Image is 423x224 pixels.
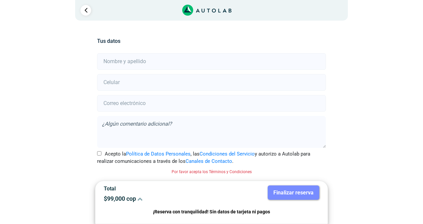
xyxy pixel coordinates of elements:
small: Por favor acepta los Términos y Condiciones [172,169,252,174]
input: Acepto laPolítica de Datos Personales, lasCondiciones del Servicioy autorizo a Autolab para reali... [97,151,101,156]
a: Condiciones del Servicio [200,151,255,157]
p: ¡Reserva con tranquilidad! Sin datos de tarjeta ni pagos [104,208,319,216]
a: Canales de Contacto [186,158,232,164]
h5: Tus datos [97,38,326,44]
p: Total [104,185,207,192]
p: $ 99,000 cop [104,195,207,202]
input: Celular [97,74,326,91]
input: Correo electrónico [97,95,326,112]
a: Link al sitio de autolab [182,7,232,13]
button: Finalizar reserva [268,185,319,200]
a: Ir al paso anterior [80,5,91,16]
a: Política de Datos Personales [126,151,191,157]
label: Acepto la , las y autorizo a Autolab para realizar comunicaciones a través de los . [97,150,326,165]
input: Nombre y apellido [97,53,326,70]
